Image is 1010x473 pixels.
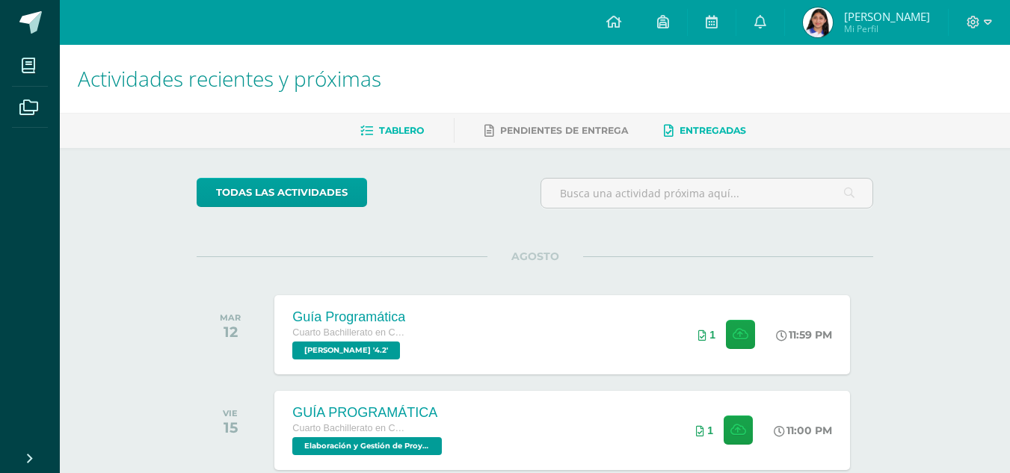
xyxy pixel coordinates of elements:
[220,323,241,341] div: 12
[360,119,424,143] a: Tablero
[292,423,404,433] span: Cuarto Bachillerato en Ciencias y Letras
[292,437,442,455] span: Elaboración y Gestión de Proyectos '4.2'
[844,9,930,24] span: [PERSON_NAME]
[484,119,628,143] a: Pendientes de entrega
[223,418,238,436] div: 15
[292,309,405,325] div: Guía Programática
[541,179,872,208] input: Busca una actividad próxima aquí...
[292,327,404,338] span: Cuarto Bachillerato en Ciencias y Letras
[223,408,238,418] div: VIE
[379,125,424,136] span: Tablero
[78,64,381,93] span: Actividades recientes y próximas
[220,312,241,323] div: MAR
[774,424,832,437] div: 11:00 PM
[197,178,367,207] a: todas las Actividades
[698,329,715,341] div: Archivos entregados
[292,405,446,421] div: GUÍA PROGRAMÁTICA
[696,424,713,436] div: Archivos entregados
[664,119,746,143] a: Entregadas
[707,424,713,436] span: 1
[776,328,832,341] div: 11:59 PM
[292,341,400,359] span: PEREL '4.2'
[803,7,833,37] img: 33f2a5f4d1a78f1a07232aa5d0b60e8b.png
[500,125,628,136] span: Pendientes de entrega
[709,329,715,341] span: 1
[844,22,930,35] span: Mi Perfil
[487,250,583,263] span: AGOSTO
[680,125,746,136] span: Entregadas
